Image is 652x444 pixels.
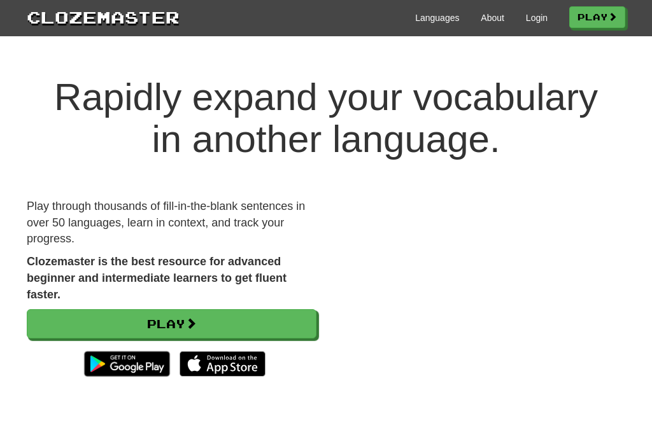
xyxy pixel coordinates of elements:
[27,255,287,300] strong: Clozemaster is the best resource for advanced beginner and intermediate learners to get fluent fa...
[526,11,548,24] a: Login
[569,6,625,28] a: Play
[180,351,266,377] img: Download_on_the_App_Store_Badge_US-UK_135x40-25178aeef6eb6b83b96f5f2d004eda3bffbb37122de64afbaef7...
[27,309,316,338] a: Play
[78,345,176,383] img: Get it on Google Play
[27,5,180,29] a: Clozemaster
[481,11,504,24] a: About
[27,198,316,247] p: Play through thousands of fill-in-the-blank sentences in over 50 languages, learn in context, and...
[415,11,459,24] a: Languages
